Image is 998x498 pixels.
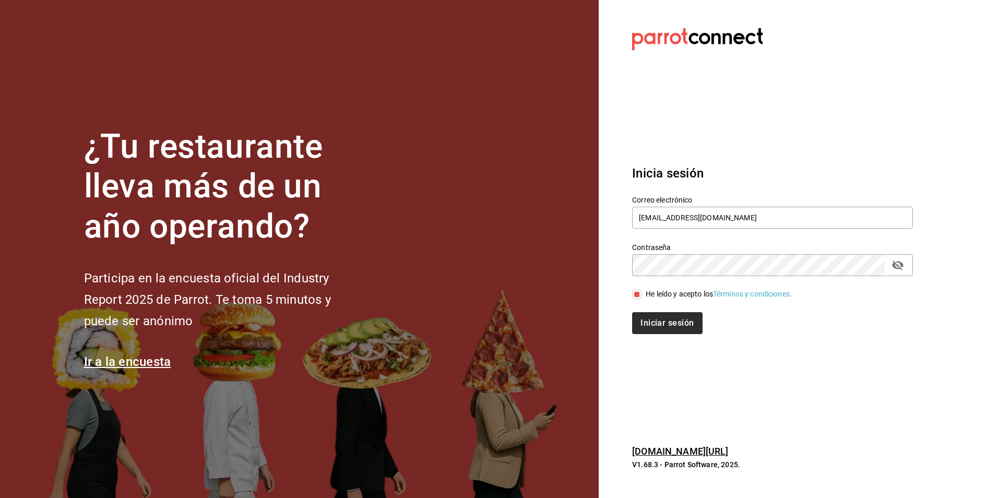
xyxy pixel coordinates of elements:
h2: Participa en la encuesta oficial del Industry Report 2025 de Parrot. Te toma 5 minutos y puede se... [84,268,366,331]
button: passwordField [889,256,907,274]
label: Contraseña [632,243,913,251]
input: Ingresa tu correo electrónico [632,207,913,229]
label: Correo electrónico [632,196,913,203]
a: Ir a la encuesta [84,354,171,369]
h1: ¿Tu restaurante lleva más de un año operando? [84,127,366,247]
h3: Inicia sesión [632,164,913,183]
a: Términos y condiciones. [713,290,792,298]
p: V1.68.3 - Parrot Software, 2025. [632,459,913,470]
a: [DOMAIN_NAME][URL] [632,446,728,457]
button: Iniciar sesión [632,312,702,334]
div: He leído y acepto los [646,289,792,300]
